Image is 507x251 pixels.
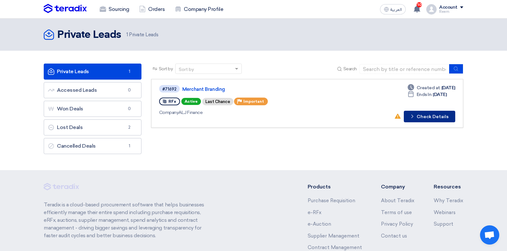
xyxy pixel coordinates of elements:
[381,233,407,239] a: Contact us
[126,32,128,38] span: 1
[126,31,158,39] span: Private Leads
[44,201,212,239] p: Teradix is a cloud-based procurement software that helps businesses efficiently manage their enti...
[44,64,141,80] a: Private Leads1
[44,4,87,13] img: Teradix logo
[381,198,414,203] a: About Teradix
[308,221,331,227] a: e-Auction
[381,221,413,227] a: Privacy Policy
[381,183,414,191] li: Company
[408,84,455,91] div: [DATE]
[308,233,359,239] a: Supplier Management
[159,65,173,72] span: Sort by
[426,4,437,14] img: profile_test.png
[417,84,440,91] span: Created at
[434,221,453,227] a: Support
[44,82,141,98] a: Accessed Leads0
[434,198,463,203] a: Why Teradix
[480,225,499,245] div: Open chat
[134,2,170,16] a: Orders
[182,86,343,92] a: Merchant Branding
[44,119,141,135] a: Lost Deals2
[202,98,233,105] div: Last Chance
[57,29,121,41] h2: Private Leads
[95,2,134,16] a: Sourcing
[359,64,449,74] input: Search by title or reference number
[126,68,133,75] span: 1
[417,2,422,7] span: 10
[170,2,228,16] a: Company Profile
[434,210,456,215] a: Webinars
[162,87,177,91] div: #71692
[308,198,355,203] a: Purchase Requisition
[181,98,201,105] span: Active
[434,183,463,191] li: Resources
[168,99,176,104] span: RFx
[417,91,432,98] span: Ends In
[439,5,457,10] div: Account
[390,7,402,12] span: العربية
[308,210,321,215] a: e-RFx
[126,106,133,112] span: 0
[408,91,447,98] div: [DATE]
[44,138,141,154] a: Cancelled Deals1
[404,111,455,122] button: Check Details
[381,210,412,215] a: Terms of use
[380,4,406,14] button: العربية
[343,65,357,72] span: Search
[308,245,362,250] a: Contract Management
[243,99,264,104] span: Important
[126,87,133,93] span: 0
[439,10,463,13] div: Reem
[179,66,194,73] div: Sort by
[159,110,179,115] span: Company
[159,109,344,116] div: ALJ Finance
[308,183,362,191] li: Products
[126,124,133,131] span: 2
[44,101,141,117] a: Won Deals0
[126,143,133,149] span: 1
